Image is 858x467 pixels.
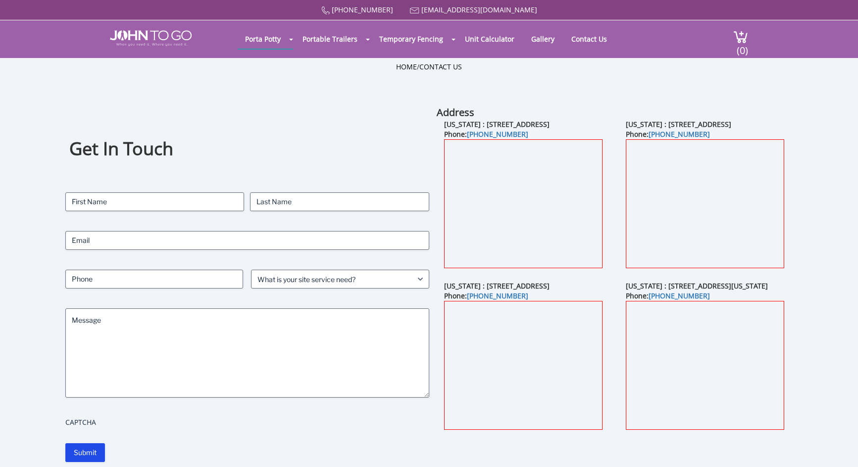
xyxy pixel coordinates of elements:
label: CAPTCHA [65,417,429,427]
input: Submit [65,443,105,462]
b: Address [437,106,474,119]
b: [US_STATE] : [STREET_ADDRESS] [444,281,550,291]
a: Porta Potty [238,29,288,49]
b: [US_STATE] : [STREET_ADDRESS] [626,119,731,129]
a: Contact Us [564,29,614,49]
ul: / [396,62,462,72]
input: Email [65,231,429,250]
a: Temporary Fencing [372,29,451,49]
a: Home [396,62,417,71]
input: Last Name [250,192,429,211]
b: [US_STATE] : [STREET_ADDRESS] [444,119,550,129]
img: Call [321,6,330,15]
b: [US_STATE] : [STREET_ADDRESS][US_STATE] [626,281,768,291]
img: JOHN to go [110,30,192,46]
b: Phone: [626,129,710,139]
a: [PHONE_NUMBER] [467,291,528,300]
input: Phone [65,270,243,289]
a: Gallery [524,29,562,49]
img: cart a [733,30,748,44]
a: [PHONE_NUMBER] [649,291,710,300]
a: Portable Trailers [295,29,365,49]
b: Phone: [626,291,710,300]
a: [EMAIL_ADDRESS][DOMAIN_NAME] [421,5,537,14]
span: (0) [736,36,748,57]
a: [PHONE_NUMBER] [332,5,393,14]
b: Phone: [444,291,528,300]
b: Phone: [444,129,528,139]
input: First Name [65,192,244,211]
a: [PHONE_NUMBER] [467,129,528,139]
a: Unit Calculator [457,29,522,49]
a: Contact Us [419,62,462,71]
img: Mail [410,7,419,14]
a: [PHONE_NUMBER] [649,129,710,139]
h1: Get In Touch [69,137,426,161]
